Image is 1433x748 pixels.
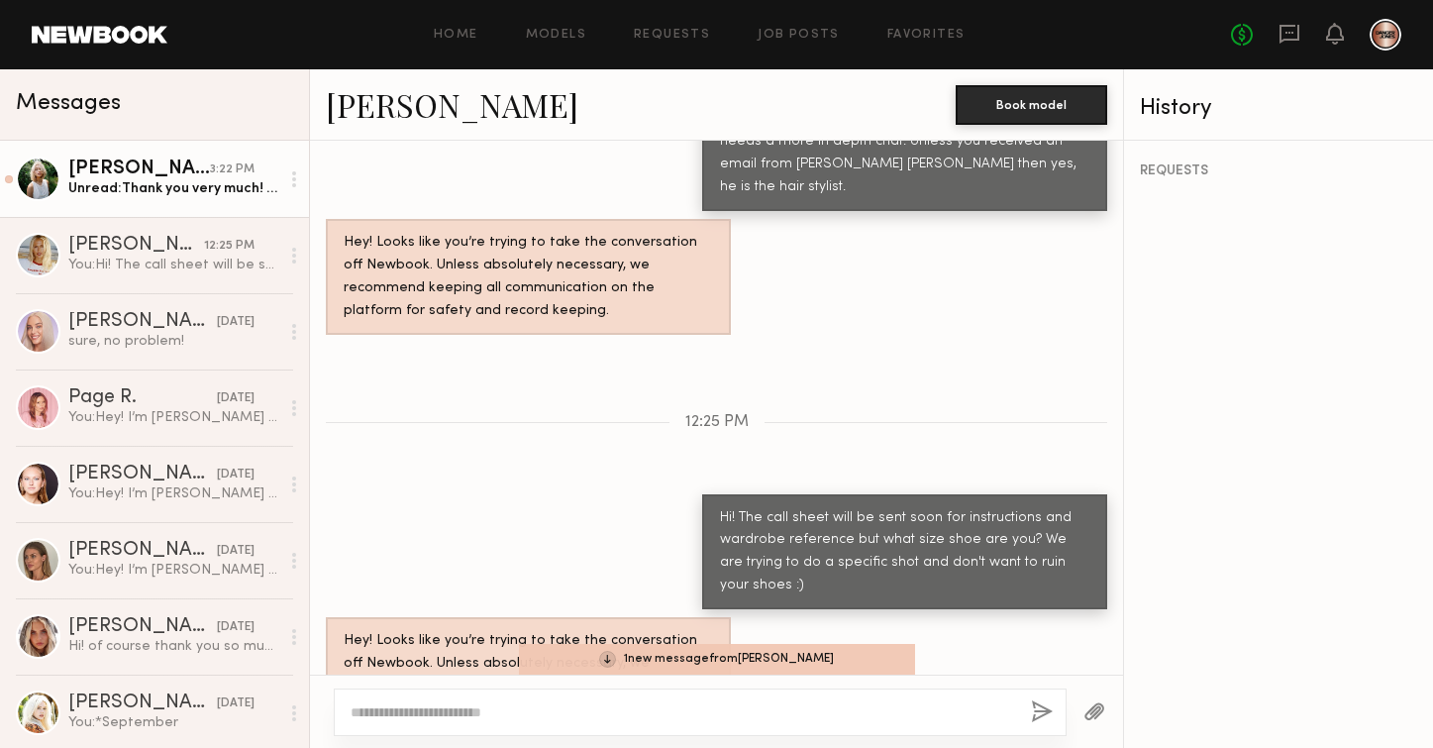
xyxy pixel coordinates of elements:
[887,29,966,42] a: Favorites
[217,313,255,332] div: [DATE]
[68,256,279,274] div: You: Hi! The call sheet will be sent soon for instructions and wardrobe reference but what size s...
[956,85,1107,125] button: Book model
[217,389,255,408] div: [DATE]
[68,484,279,503] div: You: Hey! I’m [PERSON_NAME] (@doug_theo on Instagram), Director of Education at [PERSON_NAME]. I’...
[326,83,578,126] a: [PERSON_NAME]
[217,542,255,561] div: [DATE]
[210,160,255,179] div: 3:22 PM
[68,541,217,561] div: [PERSON_NAME]
[720,507,1089,598] div: Hi! The call sheet will be sent soon for instructions and wardrobe reference but what size shoe a...
[68,312,217,332] div: [PERSON_NAME]
[1140,97,1417,120] div: History
[16,92,121,115] span: Messages
[1140,164,1417,178] div: REQUESTS
[956,95,1107,112] a: Book model
[68,465,217,484] div: [PERSON_NAME]
[68,637,279,656] div: Hi! of course thank you so much for getting back! I am not available on 9/15 anymore i’m so sorry...
[526,29,586,42] a: Models
[68,236,204,256] div: [PERSON_NAME]
[68,713,279,732] div: You: *September
[68,617,217,637] div: [PERSON_NAME]
[344,232,713,323] div: Hey! Looks like you’re trying to take the conversation off Newbook. Unless absolutely necessary, ...
[634,29,710,42] a: Requests
[758,29,840,42] a: Job Posts
[68,408,279,427] div: You: Hey! I’m [PERSON_NAME] (@doug_theo on Instagram), Director of Education at [PERSON_NAME]. I’...
[434,29,478,42] a: Home
[204,237,255,256] div: 12:25 PM
[68,694,217,713] div: [PERSON_NAME]
[68,388,217,408] div: Page R.
[519,644,915,675] div: 1 new message from [PERSON_NAME]
[68,561,279,580] div: You: Hey! I’m [PERSON_NAME] (@doug_theo on Instagram), Director of Education at [PERSON_NAME]. I’...
[685,414,749,431] span: 12:25 PM
[68,179,279,198] div: Unread: Thank you very much! I am a size 8
[68,332,279,351] div: sure, no problem!
[344,630,713,721] div: Hey! Looks like you’re trying to take the conversation off Newbook. Unless absolutely necessary, ...
[217,618,255,637] div: [DATE]
[217,695,255,713] div: [DATE]
[68,160,210,179] div: [PERSON_NAME]
[217,466,255,484] div: [DATE]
